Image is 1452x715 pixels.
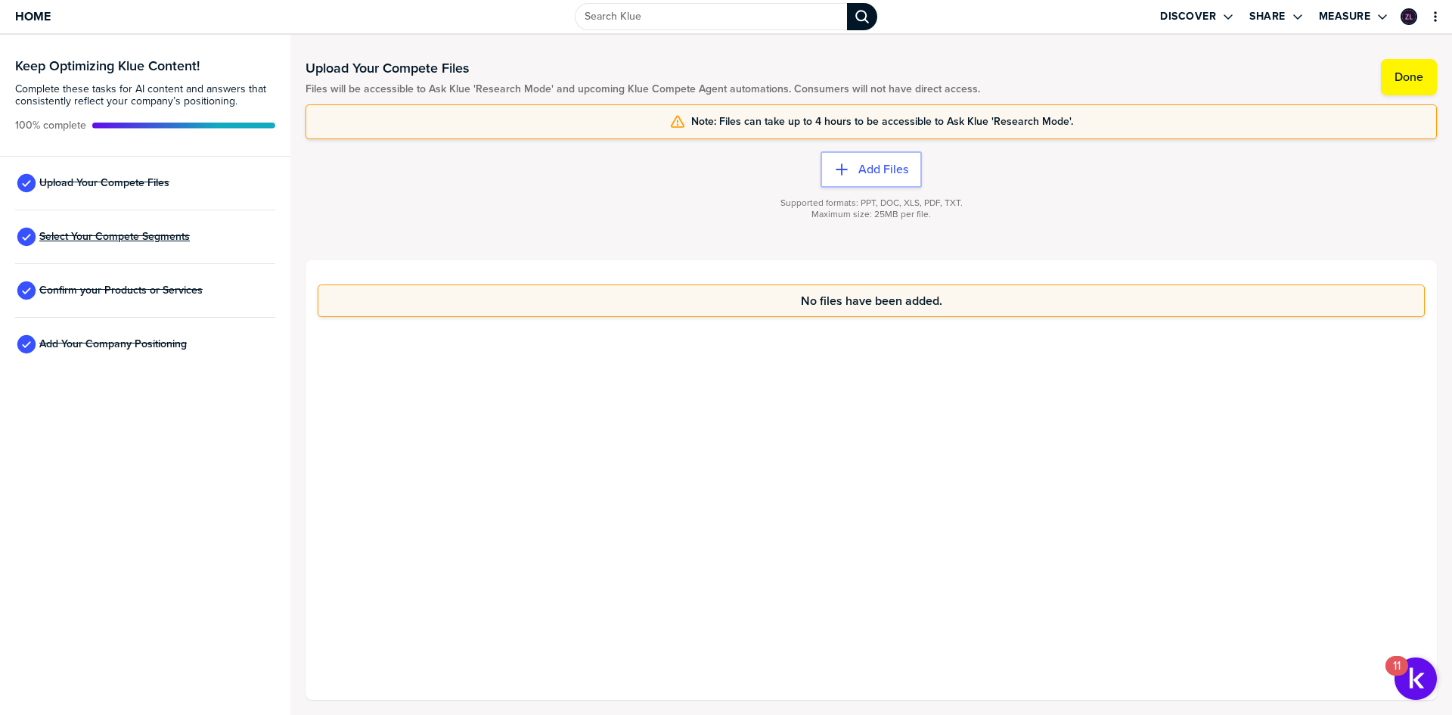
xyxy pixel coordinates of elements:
[811,209,931,220] span: Maximum size: 25MB per file.
[39,284,203,297] span: Confirm your Products or Services
[15,83,275,107] span: Complete these tasks for AI content and answers that consistently reflect your company’s position...
[15,59,275,73] h3: Keep Optimizing Klue Content!
[39,177,169,189] span: Upload Your Compete Files
[1319,10,1371,23] label: Measure
[306,83,980,95] span: Files will be accessible to Ask Klue 'Research Mode' and upcoming Klue Compete Agent automations....
[1399,7,1419,26] a: Edit Profile
[821,151,922,188] button: Add Files
[575,3,847,30] input: Search Klue
[780,197,963,209] span: Supported formats: PPT, DOC, XLS, PDF, TXT.
[1393,666,1401,685] div: 11
[691,116,1073,128] span: Note: Files can take up to 4 hours to be accessible to Ask Klue 'Research Mode'.
[39,231,190,243] span: Select Your Compete Segments
[1402,10,1416,23] img: 612cbdb218b380018c57403f2421afc7-sml.png
[1160,10,1216,23] label: Discover
[39,338,187,350] span: Add Your Company Positioning
[15,120,86,132] span: Active
[1395,657,1437,700] button: Open Resource Center, 11 new notifications
[858,162,908,177] label: Add Files
[306,59,980,77] h1: Upload Your Compete Files
[847,3,877,30] div: Search Klue
[1381,59,1437,95] button: Done
[15,10,51,23] span: Home
[1249,10,1286,23] label: Share
[1401,8,1417,25] div: Zev Lewis
[1395,70,1423,85] label: Done
[801,294,942,307] span: No files have been added.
